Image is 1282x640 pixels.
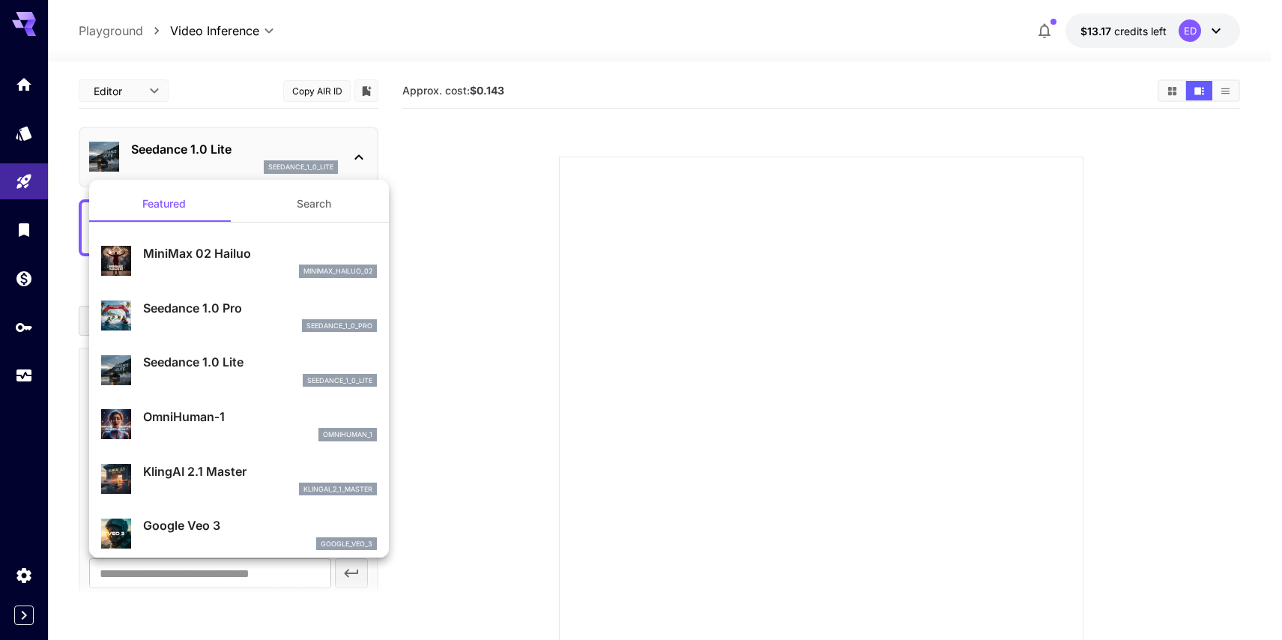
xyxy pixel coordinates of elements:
p: klingai_2_1_master [303,484,372,495]
p: minimax_hailuo_02 [303,266,372,277]
p: seedance_1_0_pro [306,321,372,331]
p: omnihuman_1 [323,429,372,440]
p: OmniHuman‑1 [143,408,377,426]
div: Seedance 1.0 Liteseedance_1_0_lite [101,347,377,393]
div: Google Veo 3google_veo_3 [101,510,377,556]
p: google_veo_3 [321,539,372,549]
div: OmniHuman‑1omnihuman_1 [101,402,377,447]
div: MiniMax 02 Hailuominimax_hailuo_02 [101,238,377,284]
p: MiniMax 02 Hailuo [143,244,377,262]
div: KlingAI 2.1 Masterklingai_2_1_master [101,456,377,502]
p: Seedance 1.0 Lite [143,353,377,371]
div: Seedance 1.0 Proseedance_1_0_pro [101,293,377,339]
p: Seedance 1.0 Pro [143,299,377,317]
p: Google Veo 3 [143,516,377,534]
button: Search [239,186,389,222]
button: Featured [89,186,239,222]
p: KlingAI 2.1 Master [143,462,377,480]
p: seedance_1_0_lite [307,375,372,386]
